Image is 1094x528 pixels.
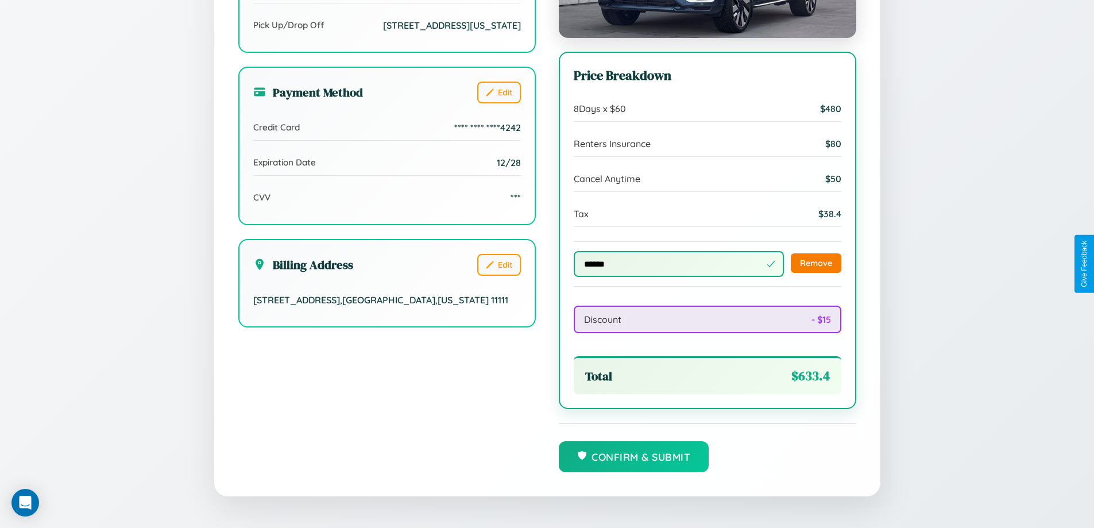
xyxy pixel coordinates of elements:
[477,82,521,103] button: Edit
[791,367,830,385] span: $ 633.4
[253,192,270,203] span: CVV
[253,20,324,30] span: Pick Up/Drop Off
[791,253,841,273] button: Remove
[574,67,841,84] h3: Price Breakdown
[825,138,841,149] span: $ 80
[574,208,589,219] span: Tax
[253,256,353,273] h3: Billing Address
[253,122,300,133] span: Credit Card
[584,314,621,325] span: Discount
[11,489,39,517] div: Open Intercom Messenger
[825,173,841,184] span: $ 50
[820,103,841,114] span: $ 480
[585,368,612,384] span: Total
[253,157,316,168] span: Expiration Date
[253,294,508,306] span: [STREET_ADDRESS] , [GEOGRAPHIC_DATA] , [US_STATE] 11111
[574,138,651,149] span: Renters Insurance
[477,254,521,276] button: Edit
[559,441,709,472] button: Confirm & Submit
[1080,241,1088,287] div: Give Feedback
[497,157,521,168] span: 12/28
[574,173,640,184] span: Cancel Anytime
[811,314,831,325] span: - $ 15
[383,20,521,31] span: [STREET_ADDRESS][US_STATE]
[253,84,363,101] h3: Payment Method
[818,208,841,219] span: $ 38.4
[574,103,626,114] span: 8 Days x $ 60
